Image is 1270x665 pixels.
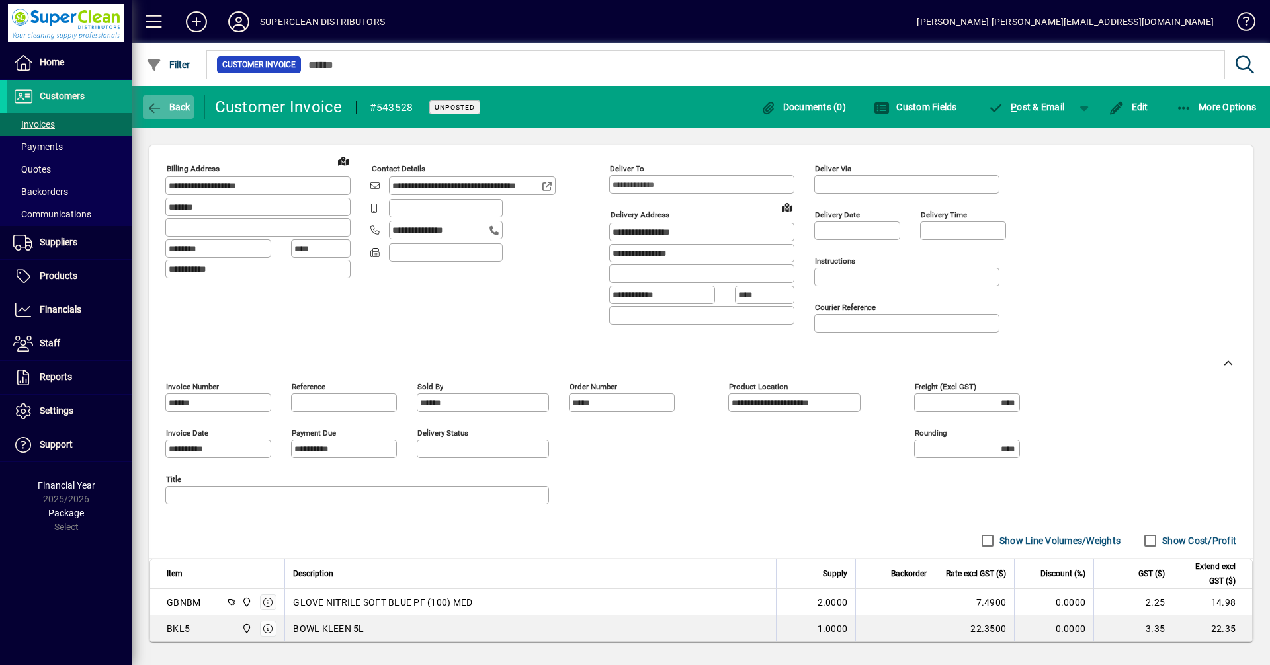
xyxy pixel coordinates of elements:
[1109,102,1148,112] span: Edit
[610,164,644,173] mat-label: Deliver To
[757,95,849,119] button: Documents (0)
[13,119,55,130] span: Invoices
[215,97,343,118] div: Customer Invoice
[167,596,200,609] div: GBNBM
[946,567,1006,581] span: Rate excl GST ($)
[40,91,85,101] span: Customers
[7,180,132,203] a: Backorders
[143,95,194,119] button: Back
[40,439,73,450] span: Support
[222,58,296,71] span: Customer Invoice
[815,164,851,173] mat-label: Deliver via
[333,150,354,171] a: View on map
[40,338,60,348] span: Staff
[1173,95,1260,119] button: More Options
[166,382,219,391] mat-label: Invoice number
[818,596,848,609] span: 2.0000
[921,210,967,219] mat-label: Delivery time
[7,361,132,394] a: Reports
[293,622,364,635] span: BOWL KLEEN 5L
[1160,534,1236,547] label: Show Cost/Profit
[370,97,413,118] div: #543528
[760,102,846,112] span: Documents (0)
[1173,615,1252,642] td: 22.35
[7,46,132,79] a: Home
[218,10,260,34] button: Profile
[293,596,472,609] span: GLOVE NITRILE SOFT BLUE PF (100) MED
[7,327,132,360] a: Staff
[815,210,860,219] mat-label: Delivery date
[40,270,77,281] span: Products
[823,567,847,581] span: Supply
[818,622,848,635] span: 1.0000
[292,428,336,438] mat-label: Payment due
[815,303,876,312] mat-label: Courier Reference
[1014,615,1093,642] td: 0.0000
[40,304,81,315] span: Financials
[943,596,1006,609] div: 7.4900
[1173,589,1252,615] td: 14.98
[1105,95,1152,119] button: Edit
[943,622,1006,635] div: 22.3500
[1014,589,1093,615] td: 0.0000
[238,595,253,609] span: Superclean Distributors
[40,57,64,67] span: Home
[729,382,788,391] mat-label: Product location
[777,196,798,217] a: View on map
[1040,567,1085,581] span: Discount (%)
[48,508,84,518] span: Package
[260,11,385,32] div: SUPERCLEAN DISTRIBUTORS
[292,382,325,391] mat-label: Reference
[38,480,95,490] span: Financial Year
[7,260,132,293] a: Products
[175,10,218,34] button: Add
[146,59,190,70] span: Filter
[1093,589,1173,615] td: 2.25
[7,293,132,327] a: Financials
[1227,3,1253,46] a: Knowledge Base
[13,209,91,219] span: Communications
[997,534,1121,547] label: Show Line Volumes/Weights
[870,95,960,119] button: Custom Fields
[982,95,1072,119] button: Post & Email
[40,237,77,247] span: Suppliers
[13,141,63,152] span: Payments
[1011,102,1017,112] span: P
[988,102,1065,112] span: ost & Email
[7,203,132,225] a: Communications
[7,158,132,180] a: Quotes
[1176,102,1257,112] span: More Options
[7,136,132,158] a: Payments
[166,475,181,484] mat-label: Title
[435,103,475,112] span: Unposted
[1181,559,1236,588] span: Extend excl GST ($)
[293,567,333,581] span: Description
[1093,615,1173,642] td: 3.35
[143,53,194,77] button: Filter
[132,95,205,119] app-page-header-button: Back
[13,186,68,197] span: Backorders
[167,567,183,581] span: Item
[238,621,253,636] span: Superclean Distributors
[874,102,957,112] span: Custom Fields
[166,428,208,438] mat-label: Invoice date
[815,256,855,266] mat-label: Instructions
[917,11,1214,32] div: [PERSON_NAME] [PERSON_NAME][EMAIL_ADDRESS][DOMAIN_NAME]
[417,428,468,438] mat-label: Delivery status
[1138,567,1165,581] span: GST ($)
[7,113,132,136] a: Invoices
[891,567,927,581] span: Backorder
[7,226,132,259] a: Suppliers
[915,382,976,391] mat-label: Freight (excl GST)
[915,428,947,438] mat-label: Rounding
[570,382,617,391] mat-label: Order number
[7,428,132,461] a: Support
[40,372,72,382] span: Reports
[167,622,190,635] div: BKL5
[13,164,51,175] span: Quotes
[417,382,443,391] mat-label: Sold by
[146,102,190,112] span: Back
[40,405,73,416] span: Settings
[7,395,132,428] a: Settings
